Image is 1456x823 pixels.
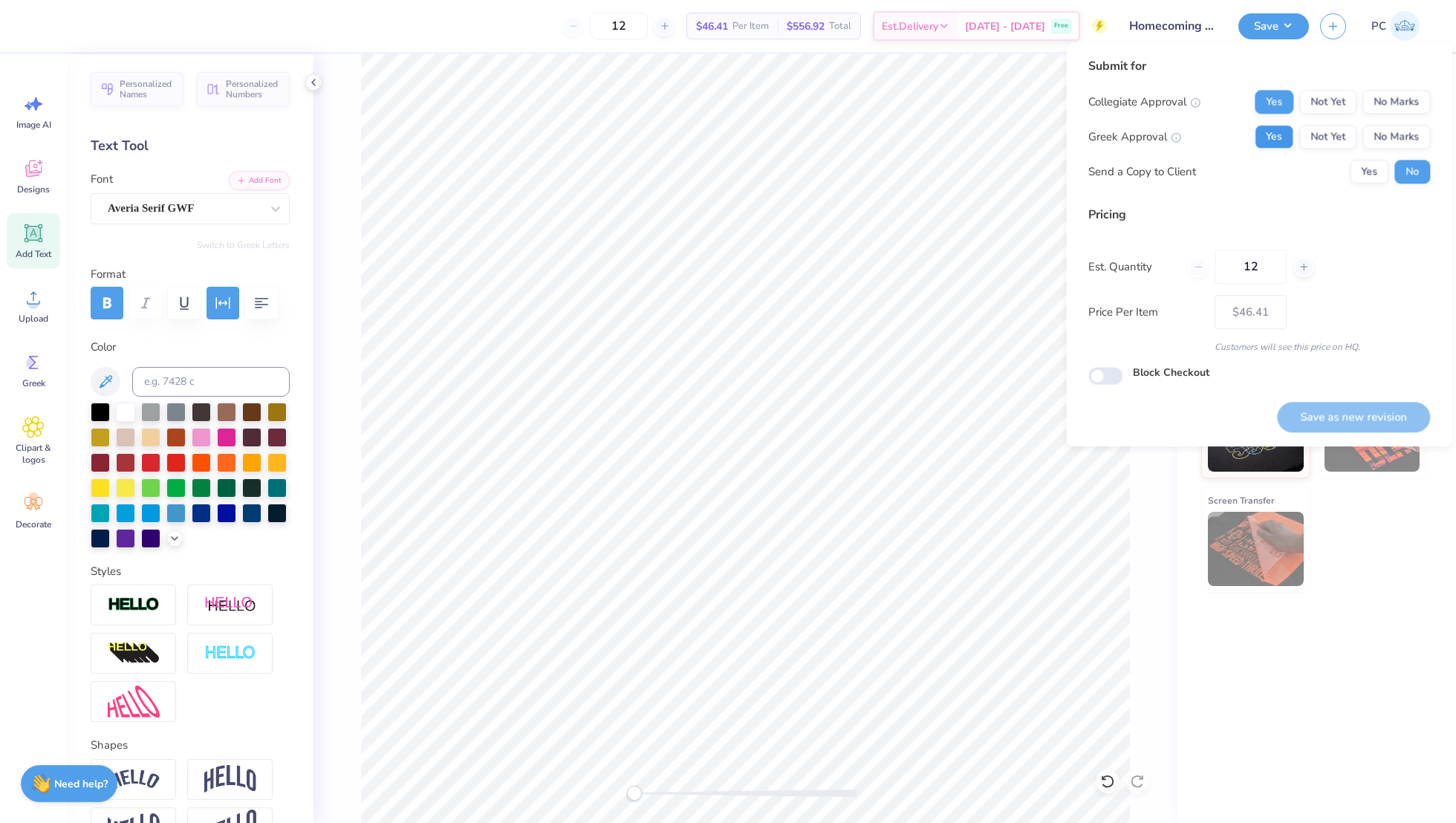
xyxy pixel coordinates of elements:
[120,79,175,100] span: Personalized Names
[204,596,256,614] img: Shadow
[1255,125,1293,149] button: Yes
[1299,90,1356,114] button: Not Yet
[1390,11,1420,41] img: Pema Choden Lama
[1088,163,1196,180] div: Send a Copy to Client
[1088,94,1200,111] div: Collegiate Approval
[197,239,290,251] button: Switch to Greek Letters
[91,136,290,156] div: Text Tool
[226,79,281,100] span: Personalized Numbers
[882,19,938,34] span: Est. Delivery
[1088,206,1430,224] div: Pricing
[229,171,290,190] button: Add Font
[91,171,113,188] label: Font
[16,518,51,530] span: Decorate
[1362,90,1430,114] button: No Marks
[9,442,58,466] span: Clipart & logos
[1238,13,1309,39] button: Save
[1394,160,1430,183] button: No
[19,313,48,325] span: Upload
[1255,90,1293,114] button: Yes
[108,686,160,718] img: Free Distort
[108,770,160,790] img: Arc
[590,13,648,39] input: – –
[16,248,51,260] span: Add Text
[91,339,290,356] label: Color
[829,19,851,34] span: Total
[965,19,1045,34] span: [DATE] - [DATE]
[1350,160,1388,183] button: Yes
[108,642,160,666] img: 3D Illusion
[1088,57,1430,75] div: Submit for
[1088,258,1177,276] label: Est. Quantity
[1299,125,1356,149] button: Not Yet
[22,377,45,389] span: Greek
[17,183,50,195] span: Designs
[1371,18,1386,35] span: PC
[91,72,183,106] button: Personalized Names
[54,777,108,791] strong: Need help?
[732,19,769,34] span: Per Item
[1118,11,1227,41] input: Untitled Design
[197,72,290,106] button: Personalized Numbers
[204,645,256,662] img: Negative Space
[91,563,121,580] label: Styles
[1215,250,1287,284] input: – –
[132,367,290,397] input: e.g. 7428 c
[204,765,256,793] img: Arch
[1208,492,1275,508] span: Screen Transfer
[1088,129,1181,146] div: Greek Approval
[1365,11,1426,41] a: PC
[1088,340,1430,354] div: Customers will see this price on HQ.
[16,119,51,131] span: Image AI
[108,596,160,614] img: Stroke
[1208,512,1304,586] img: Screen Transfer
[787,19,825,34] span: $556.92
[91,266,290,283] label: Format
[1054,21,1068,31] span: Free
[1362,125,1430,149] button: No Marks
[627,786,642,801] div: Accessibility label
[696,19,728,34] span: $46.41
[91,737,128,754] label: Shapes
[1133,365,1209,380] label: Block Checkout
[1088,304,1203,321] label: Price Per Item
